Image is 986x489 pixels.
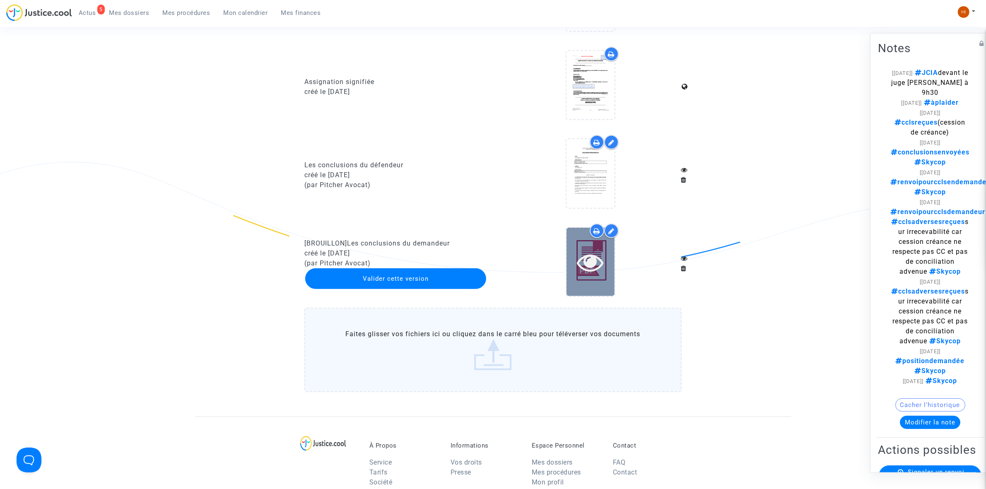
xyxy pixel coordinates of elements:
[892,287,965,295] span: cclsadversesreçues
[79,9,96,17] span: Actus
[304,87,487,97] div: créé le [DATE]
[532,442,600,449] p: Espace Personnel
[920,278,940,284] span: [[DATE]]
[878,41,982,55] h2: Notes
[878,442,982,457] h2: Actions possibles
[369,478,393,486] a: Société
[895,398,965,411] button: Cacher l'historique
[892,287,969,344] span: sur irrecevabilité car cession créance ne respecte pas CC et pas de conciliation advenue
[304,238,487,248] div: Les conclusions du demandeur
[224,9,268,17] span: Mon calendrier
[920,199,940,205] span: [[DATE]]
[613,468,637,476] a: Contact
[927,337,961,344] span: Skycop
[72,7,103,19] a: 5Actus
[914,188,946,195] span: Skycop
[163,9,210,17] span: Mes procédures
[281,9,321,17] span: Mes finances
[304,170,487,180] div: créé le [DATE]
[363,275,429,282] span: Valider cette version
[532,458,573,466] a: Mes dossiers
[304,239,347,247] span: [BROUILLON]
[451,458,482,466] a: Vos droits
[451,468,471,476] a: Presse
[369,458,392,466] a: Service
[920,348,940,354] span: [[DATE]]
[304,77,487,87] div: Assignation signifiée
[109,9,149,17] span: Mes dossiers
[920,169,940,175] span: [[DATE]]
[300,436,346,451] img: logo-lg.svg
[891,148,969,156] span: conclusionsenvoyées
[927,267,961,275] span: Skycop
[892,70,913,76] span: [[DATE]]
[890,207,985,275] span: sur irrecevabilité car cession créance ne respecte pas CC et pas de conciliation advenue
[304,160,487,170] div: Les conclusions du défendeur
[913,68,938,76] span: JCIA
[156,7,217,19] a: Mes procédures
[892,68,969,96] span: devant le juge [PERSON_NAME] à 9h30
[914,366,946,374] span: Skycop
[532,478,564,486] a: Mon profil
[958,6,969,18] img: fc99b196863ffcca57bb8fe2645aafd9
[304,180,487,190] div: (par Pitcher Avocat)
[304,248,487,258] div: créé le [DATE]
[896,357,965,364] span: positiondemandée
[217,7,275,19] a: Mon calendrier
[613,458,626,466] a: FAQ
[902,99,922,106] span: [[DATE]]
[892,217,965,225] span: cclsadversesreçues
[103,7,156,19] a: Mes dossiers
[914,158,946,166] span: Skycop
[920,109,940,116] span: [[DATE]]
[908,468,964,483] span: Signaler un renvoi d'audience
[903,378,924,384] span: [[DATE]]
[895,118,966,136] span: (cession de créance)
[890,207,985,215] span: renvoipourcclsdemandeur
[532,468,581,476] a: Mes procédures
[97,5,105,14] div: 5
[920,139,940,145] span: [[DATE]]
[451,442,519,449] p: Informations
[924,376,957,384] span: Skycop
[6,4,72,21] img: jc-logo.svg
[369,468,388,476] a: Tarifs
[895,118,938,126] span: cclsreçues
[17,448,41,472] iframe: Help Scout Beacon - Open
[922,98,959,106] span: àplaider
[304,258,487,268] div: (par Pitcher Avocat)
[613,442,682,449] p: Contact
[900,415,960,429] button: Modifier la note
[369,442,438,449] p: À Propos
[275,7,328,19] a: Mes finances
